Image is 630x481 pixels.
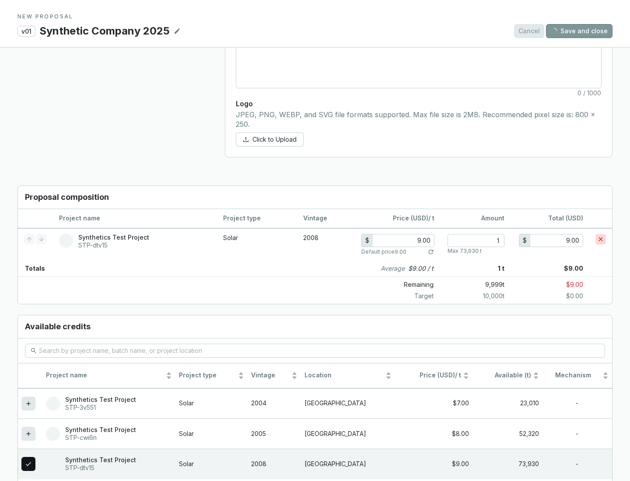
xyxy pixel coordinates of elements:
[472,388,542,418] td: 23,010
[441,292,504,300] p: 10,000 t
[448,247,482,254] p: Max 73,930 t
[78,234,149,241] p: Synthetics Test Project
[476,371,531,380] span: Available (t)
[39,346,592,356] input: Search by project name, batch name, or project location
[301,363,395,388] th: Location
[542,449,612,479] td: -
[248,388,301,418] td: 2004
[551,28,557,34] span: loading
[472,418,542,449] td: 52,320
[542,418,612,449] td: -
[248,363,301,388] th: Vintage
[236,110,602,129] p: JPEG, PNG, WEBP, and SVG file formats supported. Max file size is 2MB. Recommended pixel size is:...
[42,363,175,388] th: Project name
[546,371,601,380] span: Mechanism
[304,399,392,408] p: [GEOGRAPHIC_DATA]
[362,234,373,247] div: $
[179,371,236,380] span: Project type
[297,209,355,228] th: Vintage
[248,449,301,479] td: 2008
[399,371,461,380] span: / t
[175,418,247,449] td: Solar
[17,13,612,20] p: NEW PROPOSAL
[548,214,583,222] span: Total (USD)
[18,186,612,209] h3: Proposal composition
[236,132,304,146] button: Click to Upload
[304,371,384,380] span: Location
[78,241,149,249] p: STP-dtv15
[399,460,469,468] div: $9.00
[297,228,355,261] td: 2008
[251,371,290,380] span: Vintage
[175,449,247,479] td: Solar
[362,292,441,300] p: Target
[514,24,544,38] button: Cancel
[399,399,469,408] div: $7.00
[399,430,469,438] div: $8.00
[441,279,504,291] p: 9,999 t
[362,279,441,291] p: Remaining
[236,99,602,108] p: Logo
[504,292,612,300] p: $0.00
[65,434,136,442] p: STP-cwi6n
[472,449,542,479] td: 73,930
[175,388,247,418] td: Solar
[441,261,504,276] p: 1 t
[304,430,392,438] p: [GEOGRAPHIC_DATA]
[65,464,136,472] p: STP-dtv15
[546,24,612,38] button: Save and close
[472,363,542,388] th: Available (t)
[355,209,441,228] th: / t
[393,214,428,222] span: Price (USD)
[519,234,530,247] div: $
[542,388,612,418] td: -
[65,404,136,411] p: STP-3v551
[560,27,608,35] span: Save and close
[504,261,612,276] p: $9.00
[243,136,249,143] span: upload
[39,24,170,38] p: Synthetic Company 2025
[504,279,612,291] p: $9.00
[420,371,455,379] span: Price (USD)
[53,209,217,228] th: Project name
[46,371,164,380] span: Project name
[361,248,406,255] p: Default price 9.00
[65,456,136,464] p: Synthetics Test Project
[304,460,392,468] p: [GEOGRAPHIC_DATA]
[65,396,136,404] p: Synthetics Test Project
[217,228,297,261] td: Solar
[381,264,405,273] i: Average
[441,209,511,228] th: Amount
[65,426,136,434] p: Synthetics Test Project
[248,418,301,449] td: 2005
[542,363,612,388] th: Mechanism
[17,26,35,37] p: v01
[217,209,297,228] th: Project type
[175,363,247,388] th: Project type
[18,261,45,276] p: Totals
[252,135,297,144] span: Click to Upload
[408,264,434,273] p: $9.00 / t
[18,315,612,338] h3: Available credits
